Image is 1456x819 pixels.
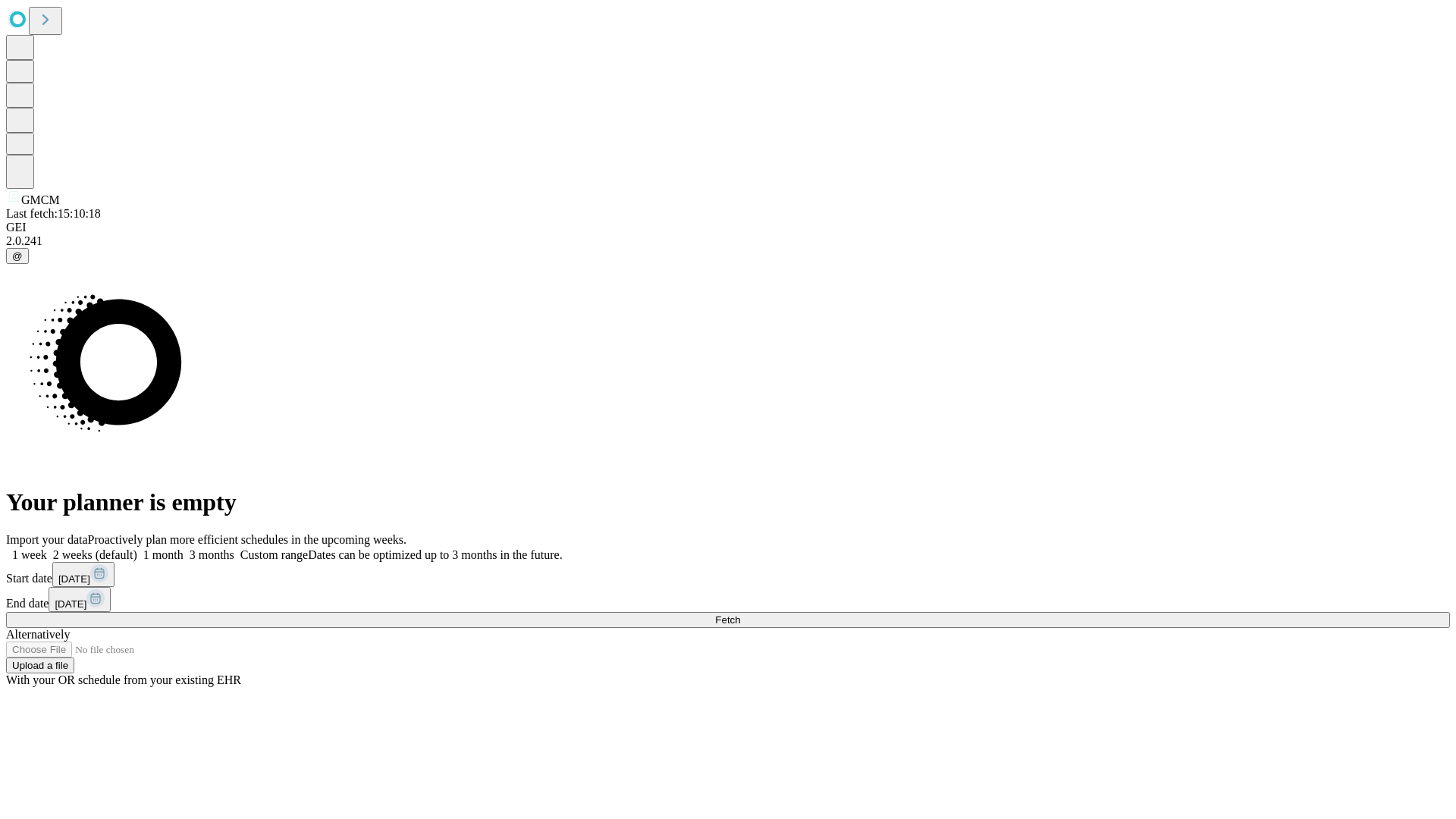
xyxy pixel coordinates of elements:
[6,612,1450,628] button: Fetch
[6,488,1450,516] h1: Your planner is empty
[12,548,47,561] span: 1 week
[6,628,70,641] span: Alternatively
[12,250,23,262] span: @
[715,614,740,626] span: Fetch
[6,248,29,264] button: @
[6,657,74,673] button: Upload a file
[143,548,184,561] span: 1 month
[190,548,234,561] span: 3 months
[6,234,1450,248] div: 2.0.241
[6,673,241,686] span: With your OR schedule from your existing EHR
[49,587,111,612] button: [DATE]
[240,548,308,561] span: Custom range
[88,533,406,546] span: Proactively plan more efficient schedules in the upcoming weeks.
[53,548,137,561] span: 2 weeks (default)
[58,573,90,585] span: [DATE]
[6,562,1450,587] div: Start date
[6,207,101,220] span: Last fetch: 15:10:18
[6,533,88,546] span: Import your data
[21,193,60,206] span: GMCM
[55,598,86,610] span: [DATE]
[52,562,115,587] button: [DATE]
[6,221,1450,234] div: GEI
[6,587,1450,612] div: End date
[308,548,562,561] span: Dates can be optimized up to 3 months in the future.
